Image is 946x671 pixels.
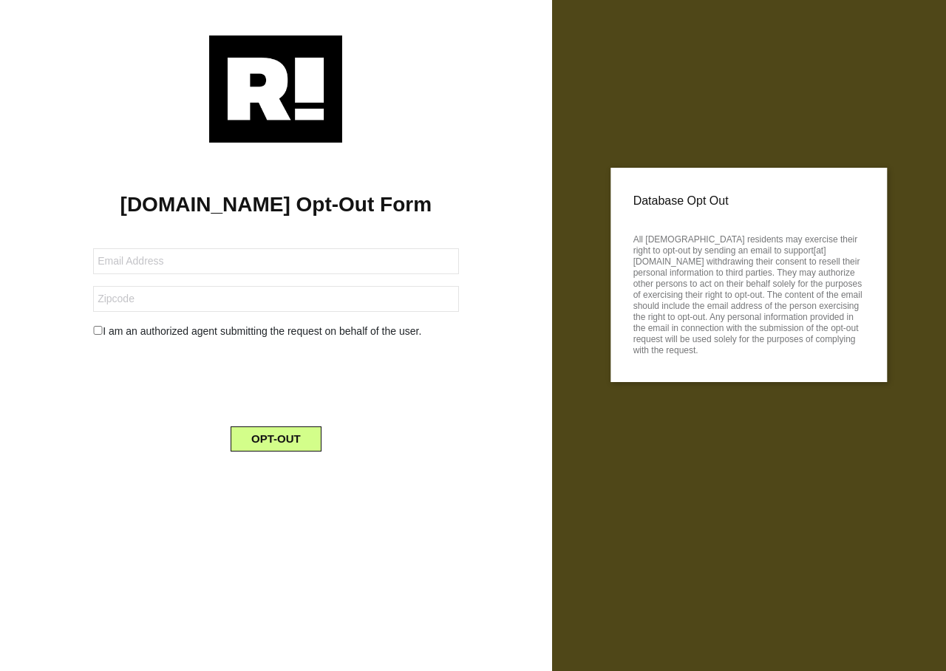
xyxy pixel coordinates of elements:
[163,351,388,409] iframe: reCAPTCHA
[93,286,458,312] input: Zipcode
[209,35,342,143] img: Retention.com
[82,324,469,339] div: I am an authorized agent submitting the request on behalf of the user.
[633,230,865,356] p: All [DEMOGRAPHIC_DATA] residents may exercise their right to opt-out by sending an email to suppo...
[93,248,458,274] input: Email Address
[231,426,321,452] button: OPT-OUT
[22,192,530,217] h1: [DOMAIN_NAME] Opt-Out Form
[633,190,865,212] p: Database Opt Out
